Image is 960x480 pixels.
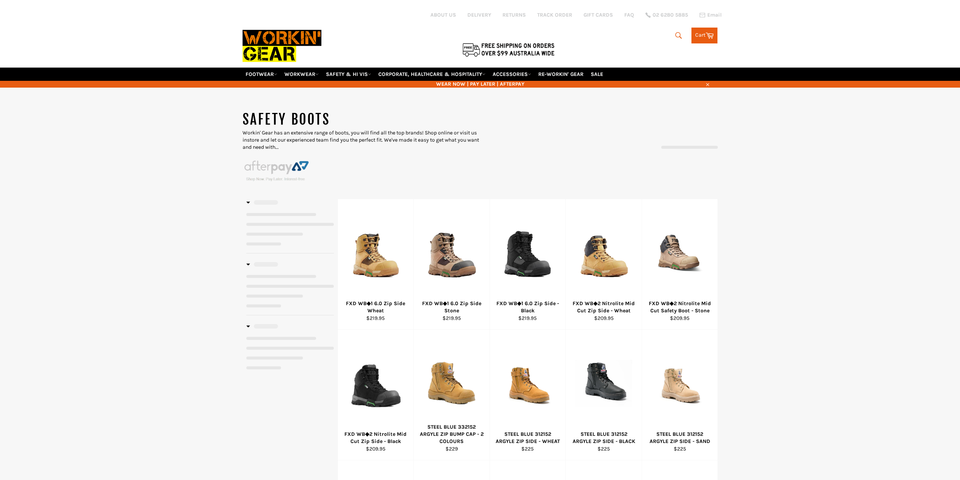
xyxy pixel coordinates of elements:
[642,199,718,330] a: FXD WB◆2 Nitrolite Mid Cut Safety Boot - Stone - Workin' Gear FXD WB◆2 Nitrolite Mid Cut Safety B...
[565,330,642,460] a: STEEL BLUE 312152 ARGYLE ZIP SIDE - BLACK - Workin' Gear STEEL BLUE 312152 ARGYLE ZIP SIDE - BLAC...
[490,330,566,460] a: STEEL BLUE 312152 ARGYLE ZIP SIDE - WHEAT - Workin' Gear STEEL BLUE 312152 ARGYLE ZIP SIDE - WHEA...
[571,445,637,452] div: $225
[490,68,534,81] a: ACCESSORIES
[343,300,409,315] div: FXD WB◆1 6.0 Zip Side Wheat
[419,423,485,445] div: STEEL BLUE 332152 ARGYLE ZIP BUMP CAP - 2 COLOURS
[343,445,409,452] div: $209.95
[691,28,717,43] a: Cart
[243,80,718,88] span: WEAR NOW | PAY LATER | AFTERPAY
[535,68,587,81] a: RE-WORKIN' GEAR
[338,330,414,460] a: FXD WB◆2 4.5 Zip Side Black - Workin' Gear FXD WB◆2 Nitrolite Mid Cut Zip Side - Black $209.95
[343,315,409,322] div: $219.95
[243,25,321,67] img: Workin Gear leaders in Workwear, Safety Boots, PPE, Uniforms. Australia's No.1 in Workwear
[645,12,688,18] a: 02 6280 5885
[343,431,409,445] div: FXD WB◆2 Nitrolite Mid Cut Zip Side - Black
[495,315,561,322] div: $219.95
[495,300,561,315] div: FXD WB◆1 6.0 Zip Side - Black
[642,330,718,460] a: STEEL BLUE 312152 ARGYLE ZIP SIDE - SAND - Workin' Gear STEEL BLUE 312152 ARGYLE ZIP SIDE - SAND ...
[653,12,688,18] span: 02 6280 5885
[571,300,637,315] div: FXD WB◆2 Nitrolite Mid Cut Zip Side - Wheat
[502,11,526,19] a: RETURNS
[571,431,637,445] div: STEEL BLUE 312152 ARGYLE ZIP SIDE - BLACK
[243,68,280,81] a: FOOTWEAR
[575,360,632,407] img: STEEL BLUE 312152 ARGYLE ZIP SIDE - BLACK - Workin' Gear
[647,315,713,322] div: $209.95
[423,360,480,407] img: STEEL BLUE 332152 ARGYLE ZIP BUMP CAP - 2 GREAT COLOURS - Workin' Gear
[575,224,632,282] img: FXD WB◆2 4.5 Zip Side Wheat Safety Boots - Workin' Gear
[647,445,713,452] div: $225
[499,359,556,408] img: STEEL BLUE 312152 ARGYLE ZIP SIDE - WHEAT - Workin' Gear
[647,431,713,445] div: STEEL BLUE 312152 ARGYLE ZIP SIDE - SAND
[413,330,490,460] a: STEEL BLUE 332152 ARGYLE ZIP BUMP CAP - 2 GREAT COLOURS - Workin' Gear STEEL BLUE 332152 ARGYLE Z...
[647,300,713,315] div: FXD WB◆2 Nitrolite Mid Cut Safety Boot - Stone
[419,300,485,315] div: FXD WB◆1 6.0 Zip Side Stone
[419,315,485,322] div: $219.95
[495,431,561,445] div: STEEL BLUE 312152 ARGYLE ZIP SIDE - WHEAT
[584,11,613,19] a: GIFT CARDS
[375,68,488,81] a: CORPORATE, HEALTHCARE & HOSPITALITY
[499,224,556,282] img: FXD WB◆1 6.0 Zip Side Black - Workin' Gear
[323,68,374,81] a: SAFETY & HI VIS
[461,42,556,57] img: Flat $9.95 shipping Australia wide
[651,224,708,281] img: FXD WB◆2 Nitrolite Mid Cut Safety Boot - Stone - Workin' Gear
[281,68,322,81] a: WORKWEAR
[495,445,561,452] div: $225
[565,199,642,330] a: FXD WB◆2 4.5 Zip Side Wheat Safety Boots - Workin' Gear FXD WB◆2 Nitrolite Mid Cut Zip Side - Whe...
[624,11,634,19] a: FAQ
[699,12,722,18] a: Email
[430,11,456,19] a: ABOUT US
[347,354,404,413] img: FXD WB◆2 4.5 Zip Side Black - Workin' Gear
[588,68,606,81] a: SALE
[651,359,708,408] img: STEEL BLUE 312152 ARGYLE ZIP SIDE - SAND - Workin' Gear
[413,199,490,330] a: FXD WB◆1 6.0 Zip Side Stone - Workin' Gear FXD WB◆1 6.0 Zip Side Stone $219.95
[707,12,722,18] span: Email
[338,199,414,330] a: FXD WB◆1 6.0 Zip Side Wheat - Workin' Gear FXD WB◆1 6.0 Zip Side Wheat $219.95
[571,315,637,322] div: $209.95
[419,445,485,452] div: $229
[243,129,480,151] p: Workin' Gear has an extensive range of boots, you will find all the top brands! Shop online or vi...
[490,199,566,330] a: FXD WB◆1 6.0 Zip Side Black - Workin' Gear FXD WB◆1 6.0 Zip Side - Black $219.95
[423,224,480,282] img: FXD WB◆1 6.0 Zip Side Stone - Workin' Gear
[347,224,404,282] img: FXD WB◆1 6.0 Zip Side Wheat - Workin' Gear
[537,11,572,19] a: TRACK ORDER
[243,110,480,129] h1: SAFETY BOOTS
[467,11,491,19] a: DELIVERY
